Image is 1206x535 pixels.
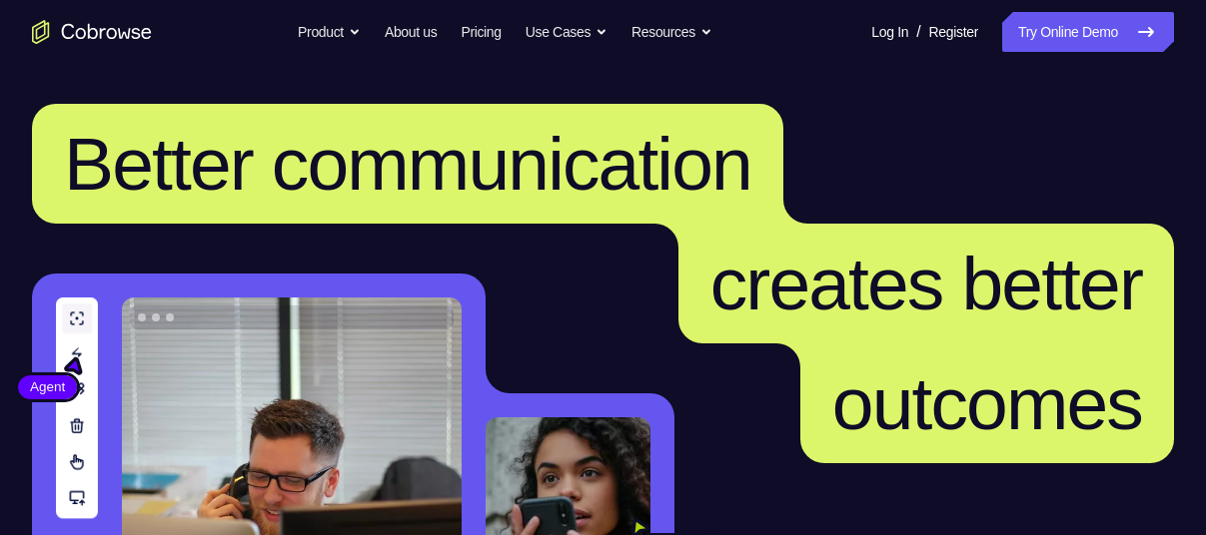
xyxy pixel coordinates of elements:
[526,12,607,52] button: Use Cases
[916,20,920,44] span: /
[298,12,361,52] button: Product
[871,12,908,52] a: Log In
[32,20,152,44] a: Go to the home page
[710,242,1142,325] span: creates better
[832,361,1142,445] span: outcomes
[929,12,978,52] a: Register
[631,12,712,52] button: Resources
[461,12,501,52] a: Pricing
[1002,12,1174,52] a: Try Online Demo
[385,12,437,52] a: About us
[64,122,751,206] span: Better communication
